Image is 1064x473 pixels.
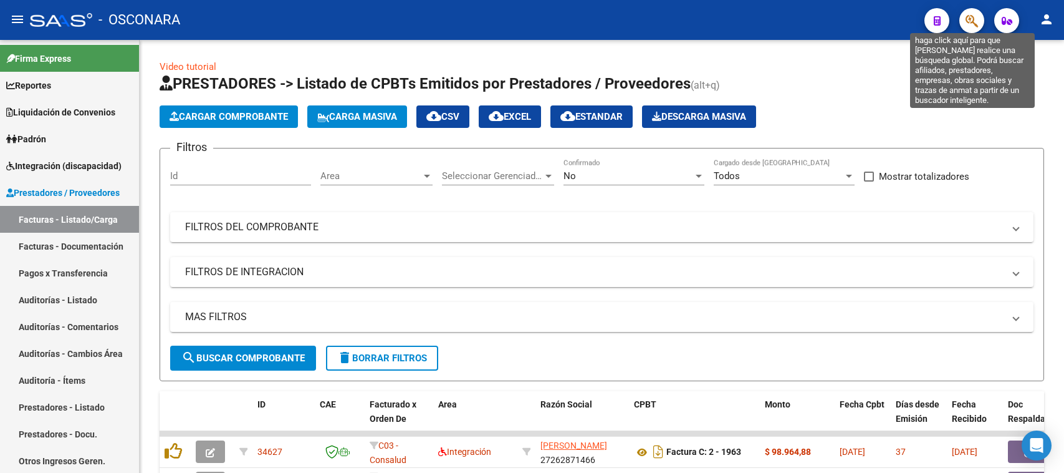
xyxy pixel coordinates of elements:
span: [DATE] [952,447,977,457]
span: Fecha Cpbt [840,399,884,409]
mat-expansion-panel-header: FILTROS DE INTEGRACION [170,257,1033,287]
app-download-masive: Descarga masiva de comprobantes (adjuntos) [642,105,756,128]
span: Liquidación de Convenios [6,105,115,119]
span: - OSCONARA [98,6,180,34]
span: Reportes [6,79,51,92]
button: Descarga Masiva [642,105,756,128]
i: Descargar documento [650,442,666,462]
span: Padrón [6,132,46,146]
datatable-header-cell: CPBT [629,391,760,446]
span: Integración (discapacidad) [6,159,122,173]
span: 37 [896,447,906,457]
span: CAE [320,399,336,409]
span: EXCEL [489,111,531,122]
strong: $ 98.964,88 [765,447,811,457]
mat-panel-title: MAS FILTROS [185,310,1004,324]
datatable-header-cell: Días desde Emisión [891,391,947,446]
datatable-header-cell: CAE [315,391,365,446]
span: ID [257,399,266,409]
span: Doc Respaldatoria [1008,399,1064,424]
span: PRESTADORES -> Listado de CPBTs Emitidos por Prestadores / Proveedores [160,75,691,92]
span: Facturado x Orden De [370,399,416,424]
mat-expansion-panel-header: FILTROS DEL COMPROBANTE [170,212,1033,242]
button: Buscar Comprobante [170,346,316,371]
span: Area [320,170,421,182]
div: 27262871466 [540,439,624,465]
datatable-header-cell: Facturado x Orden De [365,391,433,446]
span: (alt+q) [691,79,720,91]
div: Open Intercom Messenger [1022,431,1052,461]
mat-icon: delete [337,350,352,365]
span: Seleccionar Gerenciador [442,170,543,182]
span: CSV [426,111,459,122]
button: Cargar Comprobante [160,105,298,128]
mat-icon: menu [10,12,25,27]
mat-panel-title: FILTROS DE INTEGRACION [185,265,1004,279]
mat-icon: cloud_download [560,109,575,124]
mat-icon: cloud_download [426,109,441,124]
datatable-header-cell: Area [433,391,517,446]
span: Prestadores / Proveedores [6,186,120,200]
span: Mostrar totalizadores [879,169,969,184]
span: Estandar [560,111,623,122]
span: 34627 [257,447,282,457]
button: EXCEL [479,105,541,128]
strong: Factura C: 2 - 1963 [666,447,741,457]
button: CSV [416,105,469,128]
datatable-header-cell: Fecha Recibido [947,391,1003,446]
mat-expansion-panel-header: MAS FILTROS [170,302,1033,332]
span: Buscar Comprobante [181,353,305,364]
span: Integración [438,447,491,457]
span: Fecha Recibido [952,399,987,424]
span: Borrar Filtros [337,353,427,364]
span: Carga Masiva [317,111,397,122]
span: [PERSON_NAME] [540,441,607,451]
button: Borrar Filtros [326,346,438,371]
datatable-header-cell: Razón Social [535,391,629,446]
datatable-header-cell: Monto [760,391,835,446]
span: Todos [714,170,740,182]
span: C03 - Consalud [370,441,406,465]
button: Carga Masiva [307,105,407,128]
span: Monto [765,399,790,409]
span: Cargar Comprobante [170,111,288,122]
span: Area [438,399,457,409]
datatable-header-cell: Fecha Cpbt [835,391,891,446]
span: Descarga Masiva [652,111,746,122]
span: Firma Express [6,52,71,66]
button: Estandar [550,105,633,128]
span: Días desde Emisión [896,399,939,424]
span: No [563,170,576,182]
mat-panel-title: FILTROS DEL COMPROBANTE [185,220,1004,234]
mat-icon: cloud_download [489,109,504,124]
span: [DATE] [840,447,865,457]
span: CPBT [634,399,656,409]
mat-icon: search [181,350,196,365]
mat-icon: person [1039,12,1054,27]
datatable-header-cell: ID [252,391,315,446]
span: Razón Social [540,399,592,409]
a: Video tutorial [160,61,216,72]
h3: Filtros [170,139,213,156]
